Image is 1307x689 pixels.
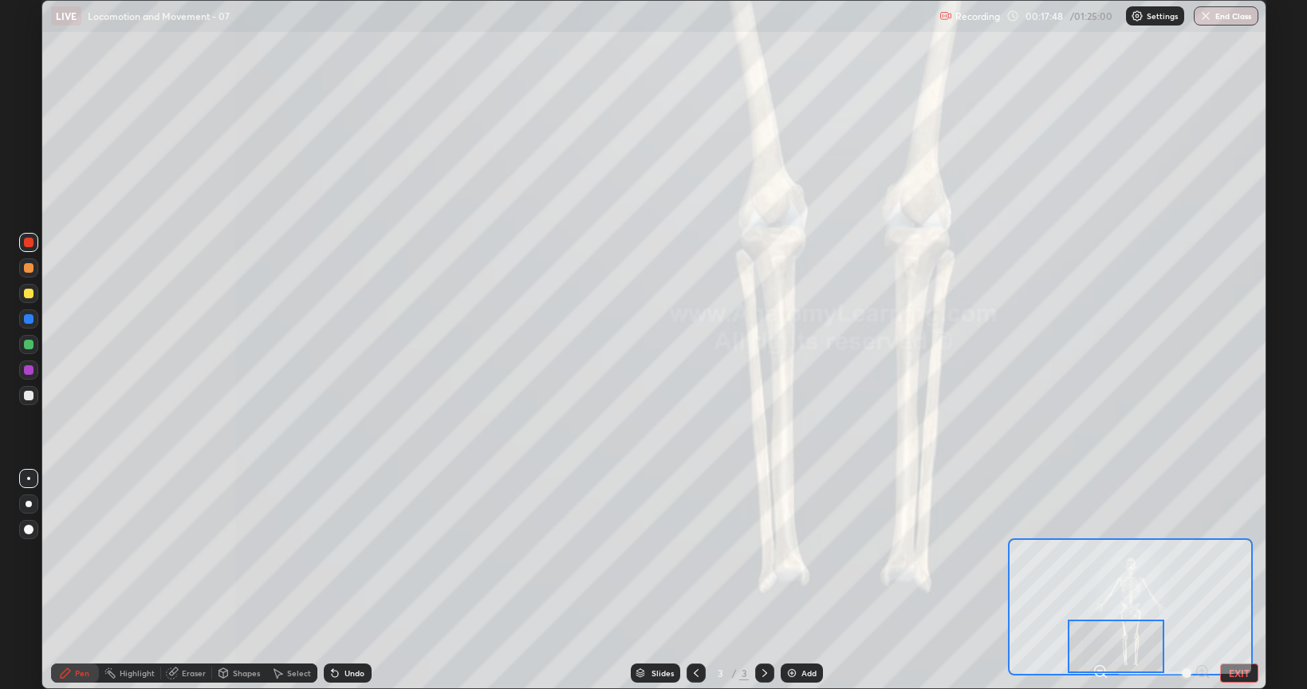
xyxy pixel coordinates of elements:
[739,666,749,680] div: 3
[287,669,311,677] div: Select
[1147,12,1178,20] p: Settings
[1220,663,1258,683] button: EXIT
[801,669,817,677] div: Add
[712,668,728,678] div: 3
[1131,10,1144,22] img: class-settings-icons
[955,10,1000,22] p: Recording
[939,10,952,22] img: recording.375f2c34.svg
[785,667,798,679] img: add-slide-button
[652,669,674,677] div: Slides
[56,10,77,22] p: LIVE
[1194,6,1258,26] button: End Class
[75,669,89,677] div: Pen
[1199,10,1212,22] img: end-class-cross
[731,668,736,678] div: /
[182,669,206,677] div: Eraser
[88,10,230,22] p: Locomotion and Movement - 07
[233,669,260,677] div: Shapes
[344,669,364,677] div: Undo
[120,669,155,677] div: Highlight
